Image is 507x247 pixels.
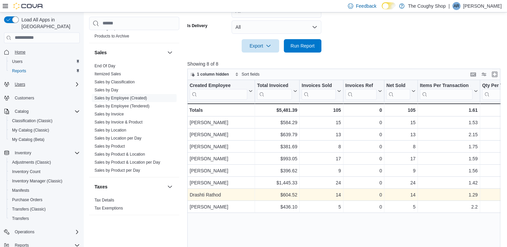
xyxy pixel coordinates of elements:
div: [PERSON_NAME] [190,143,253,151]
button: My Catalog (Classic) [7,126,82,135]
span: Users [15,82,25,87]
div: $436.10 [257,203,297,211]
span: Home [15,50,25,55]
a: Classification (Classic) [9,117,55,125]
div: Andrew Robb [452,2,460,10]
a: Sales by Employee (Tendered) [94,104,149,108]
div: Invoices Ref [345,82,376,99]
span: Sales by Classification [94,79,135,85]
a: Sales by Product [94,144,125,149]
a: Sales by Location per Day [94,136,141,141]
p: [PERSON_NAME] [463,2,502,10]
span: AR [454,2,459,10]
span: Sales by Employee (Tendered) [94,103,149,109]
div: 13 [302,131,341,139]
h3: Sales [94,49,107,56]
span: Feedback [356,3,376,9]
div: Totals [189,106,253,114]
button: All [232,20,321,34]
div: 0 [345,191,382,199]
div: [PERSON_NAME] [190,131,253,139]
button: Net Sold [386,82,416,99]
span: Products to Archive [94,33,129,39]
div: Net Sold [386,82,410,99]
a: Sales by Product per Day [94,168,140,173]
div: 0 [345,143,382,151]
span: Sort fields [242,72,259,77]
button: Classification (Classic) [7,116,82,126]
button: Purchase Orders [7,195,82,204]
button: Run Report [284,39,321,53]
button: Items Per Transaction [420,82,478,99]
div: 0 [345,203,382,211]
a: Products to Archive [94,34,129,38]
div: 8 [302,143,341,151]
span: Operations [12,228,80,236]
button: 1 column hidden [188,70,232,78]
span: Home [12,48,80,56]
div: 15 [302,118,341,127]
div: 0 [345,118,382,127]
div: $5,481.39 [257,106,297,114]
span: Inventory Manager (Classic) [12,178,62,184]
span: End Of Day [94,63,115,69]
div: 5 [386,203,416,211]
a: Sales by Invoice [94,112,124,116]
div: Net Sold [386,82,410,89]
button: Sales [166,49,174,57]
span: Operations [15,229,35,235]
a: Itemized Sales [94,72,121,76]
button: Created Employee [190,82,253,99]
a: Sales by Location [94,128,126,133]
p: Showing 8 of 8 [187,61,504,67]
button: Invoices Ref [345,82,382,99]
div: Created Employee [190,82,247,99]
button: Sort fields [232,70,262,78]
button: Enter fullscreen [491,70,499,78]
span: Users [12,59,22,64]
a: Inventory Count [9,168,43,176]
button: Inventory Count [7,167,82,176]
span: Tax Exemptions [94,205,123,211]
div: 9 [386,167,416,175]
a: Sales by Product & Location [94,152,145,157]
span: Tax Details [94,197,114,203]
span: Catalog [15,109,28,114]
div: Created Employee [190,82,247,89]
button: Keyboard shortcuts [469,70,477,78]
button: Users [12,80,28,88]
div: $604.52 [257,191,297,199]
div: [PERSON_NAME] [190,203,253,211]
div: 24 [386,179,416,187]
a: Sales by Invoice & Product [94,120,142,125]
span: Purchase Orders [9,196,80,204]
button: Home [1,47,82,57]
div: 15 [386,118,416,127]
div: 24 [302,179,341,187]
span: Purchase Orders [12,197,43,202]
span: Load All Apps in [GEOGRAPHIC_DATA] [19,16,80,30]
div: Invoices Sold [302,82,335,99]
a: Users [9,58,25,66]
a: Purchase Orders [9,196,45,204]
div: 105 [386,106,416,114]
div: $993.05 [257,155,297,163]
button: Catalog [1,107,82,116]
span: Sales by Day [94,87,118,93]
label: Is Delivery [187,23,207,28]
button: Invoices Sold [302,82,341,99]
div: Invoices Sold [302,82,335,89]
span: Transfers (Classic) [9,205,80,213]
span: Transfers [9,215,80,223]
div: Products [89,24,179,43]
div: 14 [386,191,416,199]
a: Sales by Product & Location per Day [94,160,160,165]
div: 5 [302,203,341,211]
div: 8 [386,143,416,151]
button: Inventory [12,149,34,157]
